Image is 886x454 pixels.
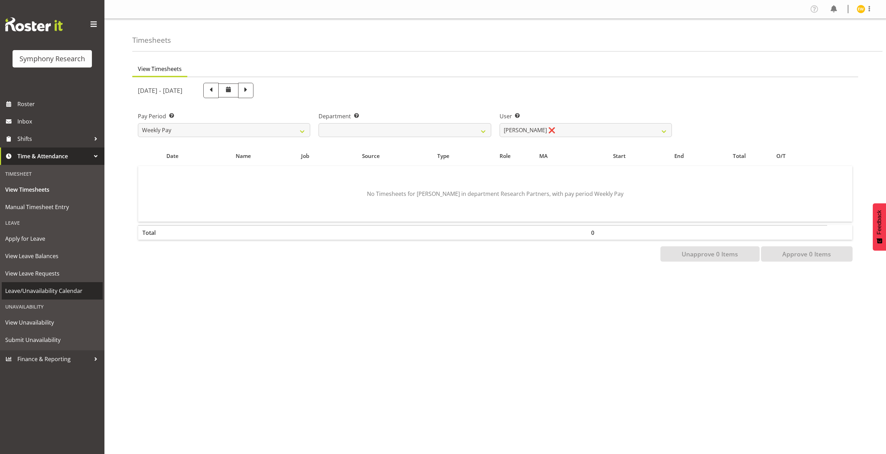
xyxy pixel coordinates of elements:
[776,152,786,160] span: O/T
[17,99,101,109] span: Roster
[682,249,738,258] span: Unapprove 0 Items
[2,265,103,282] a: View Leave Requests
[539,152,548,160] span: MA
[2,230,103,247] a: Apply for Leave
[17,151,91,161] span: Time & Attendance
[138,225,206,240] th: Total
[613,152,626,160] span: Start
[2,181,103,198] a: View Timesheets
[761,246,853,262] button: Approve 0 Items
[301,152,309,160] span: Job
[876,210,883,234] span: Feedback
[437,152,449,160] span: Type
[17,116,101,127] span: Inbox
[500,112,672,120] label: User
[138,65,182,73] span: View Timesheets
[873,203,886,250] button: Feedback - Show survey
[2,314,103,331] a: View Unavailability
[319,112,491,120] label: Department
[660,246,760,262] button: Unapprove 0 Items
[5,233,99,244] span: Apply for Leave
[857,5,865,13] img: enrica-walsh11863.jpg
[2,167,103,181] div: Timesheet
[17,354,91,364] span: Finance & Reporting
[160,190,830,198] p: No Timesheets for [PERSON_NAME] in department Research Partners, with pay period Weekly Pay
[782,249,831,258] span: Approve 0 Items
[5,335,99,345] span: Submit Unavailability
[2,331,103,349] a: Submit Unavailability
[500,152,511,160] span: Role
[236,152,251,160] span: Name
[5,184,99,195] span: View Timesheets
[2,198,103,216] a: Manual Timesheet Entry
[5,268,99,279] span: View Leave Requests
[674,152,684,160] span: End
[138,112,310,120] label: Pay Period
[132,36,171,44] h4: Timesheets
[5,251,99,261] span: View Leave Balances
[166,152,179,160] span: Date
[2,282,103,300] a: Leave/Unavailability Calendar
[5,17,63,31] img: Rosterit website logo
[362,152,380,160] span: Source
[138,87,182,94] h5: [DATE] - [DATE]
[5,317,99,328] span: View Unavailability
[2,247,103,265] a: View Leave Balances
[733,152,746,160] span: Total
[2,216,103,230] div: Leave
[587,225,652,240] th: 0
[5,202,99,212] span: Manual Timesheet Entry
[17,134,91,144] span: Shifts
[19,54,85,64] div: Symphony Research
[5,286,99,296] span: Leave/Unavailability Calendar
[2,300,103,314] div: Unavailability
